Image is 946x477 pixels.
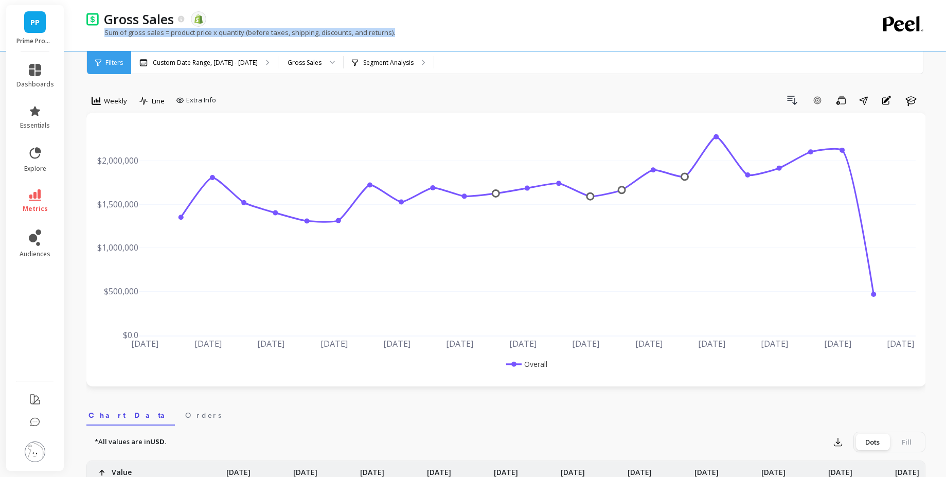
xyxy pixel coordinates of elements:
[105,59,123,67] span: Filters
[30,16,40,28] span: PP
[363,59,414,67] p: Segment Analysis
[86,28,395,37] p: Sum of gross sales = product price x quantity (before taxes, shipping, discounts, and returns).
[152,96,165,106] span: Line
[153,59,258,67] p: Custom Date Range, [DATE] - [DATE]
[86,402,925,426] nav: Tabs
[20,121,50,130] span: essentials
[20,250,50,258] span: audiences
[150,437,167,446] strong: USD.
[25,441,45,462] img: profile picture
[186,95,216,105] span: Extra Info
[24,165,46,173] span: explore
[855,434,889,450] div: Dots
[23,205,48,213] span: metrics
[194,14,203,24] img: api.shopify.svg
[104,10,174,28] p: Gross Sales
[889,434,923,450] div: Fill
[104,96,127,106] span: Weekly
[86,12,99,25] img: header icon
[288,58,322,67] div: Gross Sales
[16,80,54,89] span: dashboards
[185,410,221,420] span: Orders
[88,410,173,420] span: Chart Data
[95,437,167,447] p: *All values are in
[16,37,54,45] p: Prime Prometics™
